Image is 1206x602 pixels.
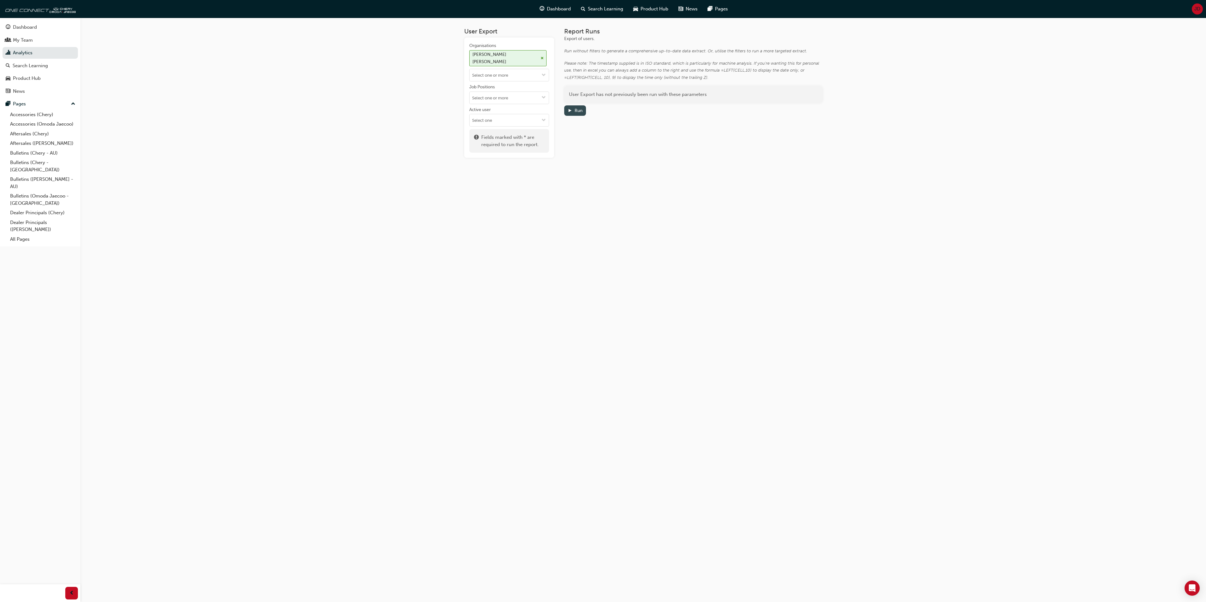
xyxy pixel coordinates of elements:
[470,92,549,104] input: Job Positionstoggle menu
[1192,3,1203,15] button: JD
[575,108,583,113] div: Run
[13,62,48,69] div: Search Learning
[535,3,576,15] a: guage-iconDashboard
[470,114,549,126] input: Active usertoggle menu
[3,98,78,110] button: Pages
[71,100,75,108] span: up-icon
[3,3,76,15] img: oneconnect
[6,38,10,43] span: people-icon
[474,134,479,148] span: exclaim-icon
[6,89,10,94] span: news-icon
[13,75,41,82] div: Product Hub
[3,21,78,33] a: Dashboard
[6,76,10,81] span: car-icon
[564,48,823,55] div: Run without filters to generate a comprehensive up-to-date data extract. Or, utilise the filters ...
[1185,581,1200,596] div: Open Intercom Messenger
[3,73,78,84] a: Product Hub
[568,109,572,114] span: play-icon
[13,88,25,95] div: News
[542,95,546,101] span: down-icon
[8,191,78,208] a: Bulletins (Omoda Jaecoo - [GEOGRAPHIC_DATA])
[564,60,823,81] div: Please note: The timestamp supplied is in ISO standard, which is particularly for machine analysi...
[469,84,495,90] div: Job Positions
[69,589,74,597] span: prev-icon
[715,5,728,13] span: Pages
[581,5,585,13] span: search-icon
[3,60,78,72] a: Search Learning
[6,25,10,30] span: guage-icon
[8,148,78,158] a: Bulletins (Chery - AU)
[8,129,78,139] a: Aftersales (Chery)
[8,110,78,120] a: Accessories (Chery)
[13,37,33,44] div: My Team
[539,92,549,104] button: toggle menu
[539,114,549,126] button: toggle menu
[6,63,10,69] span: search-icon
[628,3,673,15] a: car-iconProduct Hub
[3,47,78,59] a: Analytics
[576,3,628,15] a: search-iconSearch Learning
[673,3,703,15] a: news-iconNews
[6,101,10,107] span: pages-icon
[678,5,683,13] span: news-icon
[540,5,544,13] span: guage-icon
[703,3,733,15] a: pages-iconPages
[481,134,544,148] span: Fields marked with * are required to run the report.
[547,5,571,13] span: Dashboard
[8,234,78,244] a: All Pages
[469,43,496,49] div: Organisations
[13,24,37,31] div: Dashboard
[541,56,544,60] span: cross-icon
[470,69,549,81] input: Organisations[PERSON_NAME] [PERSON_NAME]cross-icontoggle menu
[564,86,823,103] div: User Export has not previously been run with these parameters
[1194,5,1200,13] span: JD
[539,69,549,81] button: toggle menu
[13,100,26,108] div: Pages
[3,34,78,46] a: My Team
[8,119,78,129] a: Accessories (Omoda Jaecoo)
[464,28,554,35] h3: User Export
[3,20,78,98] button: DashboardMy TeamAnalyticsSearch LearningProduct HubNews
[708,5,712,13] span: pages-icon
[472,51,538,65] div: [PERSON_NAME] [PERSON_NAME]
[564,28,823,35] h3: Report Runs
[8,218,78,234] a: Dealer Principals ([PERSON_NAME])
[542,73,546,78] span: down-icon
[469,107,491,113] div: Active user
[686,5,698,13] span: News
[8,174,78,191] a: Bulletins ([PERSON_NAME] - AU)
[6,50,10,56] span: chart-icon
[633,5,638,13] span: car-icon
[542,118,546,123] span: down-icon
[564,36,594,41] span: Export of users.
[588,5,623,13] span: Search Learning
[3,86,78,97] a: News
[564,105,586,116] button: Run
[8,139,78,148] a: Aftersales ([PERSON_NAME])
[8,208,78,218] a: Dealer Principals (Chery)
[8,158,78,174] a: Bulletins (Chery - [GEOGRAPHIC_DATA])
[641,5,668,13] span: Product Hub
